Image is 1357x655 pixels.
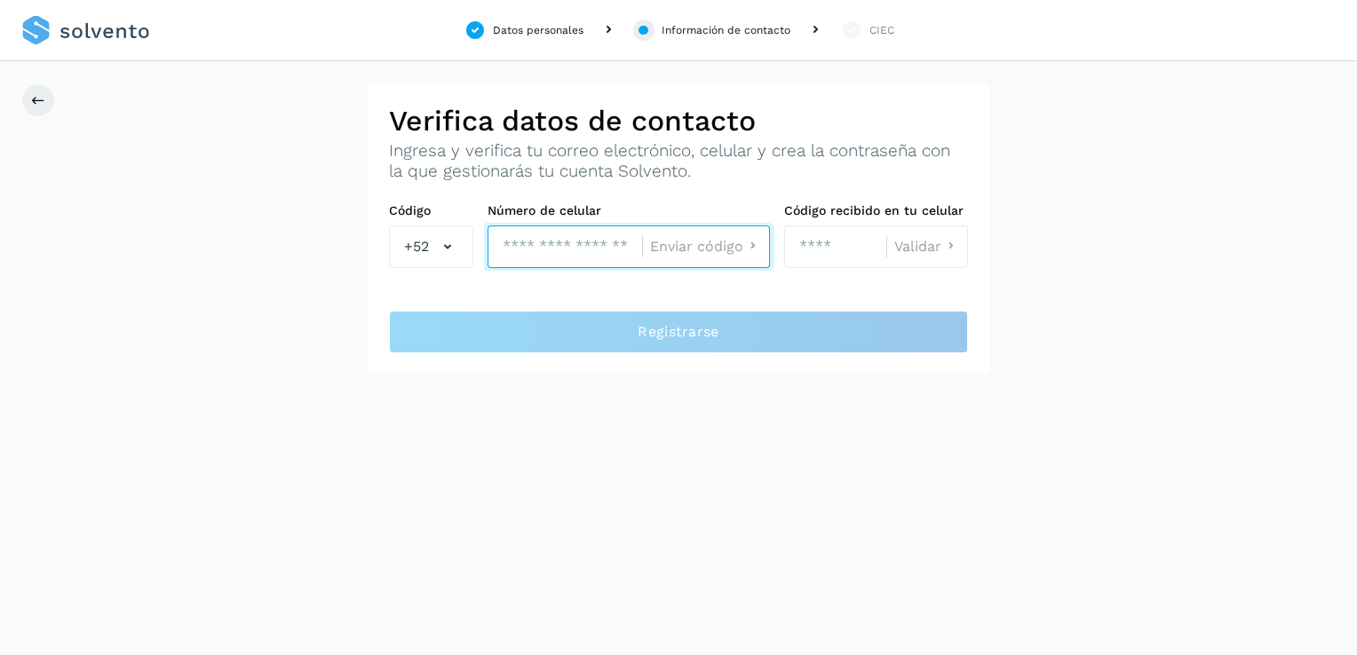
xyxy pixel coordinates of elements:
button: Registrarse [389,311,968,353]
p: Ingresa y verifica tu correo electrónico, celular y crea la contraseña con la que gestionarás tu ... [389,141,968,182]
div: CIEC [869,22,894,38]
span: Enviar código [650,240,743,254]
button: Enviar código [650,237,762,256]
div: Información de contacto [662,22,790,38]
span: Registrarse [638,322,718,342]
button: Validar [894,237,960,256]
div: Datos personales [493,22,583,38]
span: +52 [404,236,429,257]
span: Validar [894,240,941,254]
label: Número de celular [488,203,770,218]
label: Código [389,203,473,218]
h2: Verifica datos de contacto [389,104,968,138]
label: Código recibido en tu celular [784,203,968,218]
